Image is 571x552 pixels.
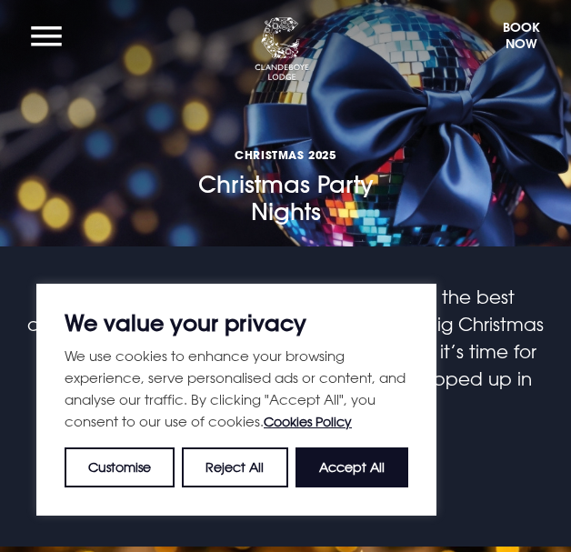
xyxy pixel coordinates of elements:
[493,17,549,61] button: Book Now
[296,447,408,487] button: Accept All
[65,345,408,433] p: We use cookies to enhance your browsing experience, serve personalised ads or content, and analys...
[182,447,287,487] button: Reject All
[171,147,400,162] span: Christmas 2025
[171,78,400,226] h1: Christmas Party Nights
[264,414,352,429] a: Cookies Policy
[255,17,309,81] img: Clandeboye Lodge
[36,284,436,516] div: We value your privacy
[65,447,175,487] button: Customise
[65,312,408,334] p: We value your privacy
[22,283,549,419] p: Good food, great cocktails, live music and the best company – it’s everything you need for your b...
